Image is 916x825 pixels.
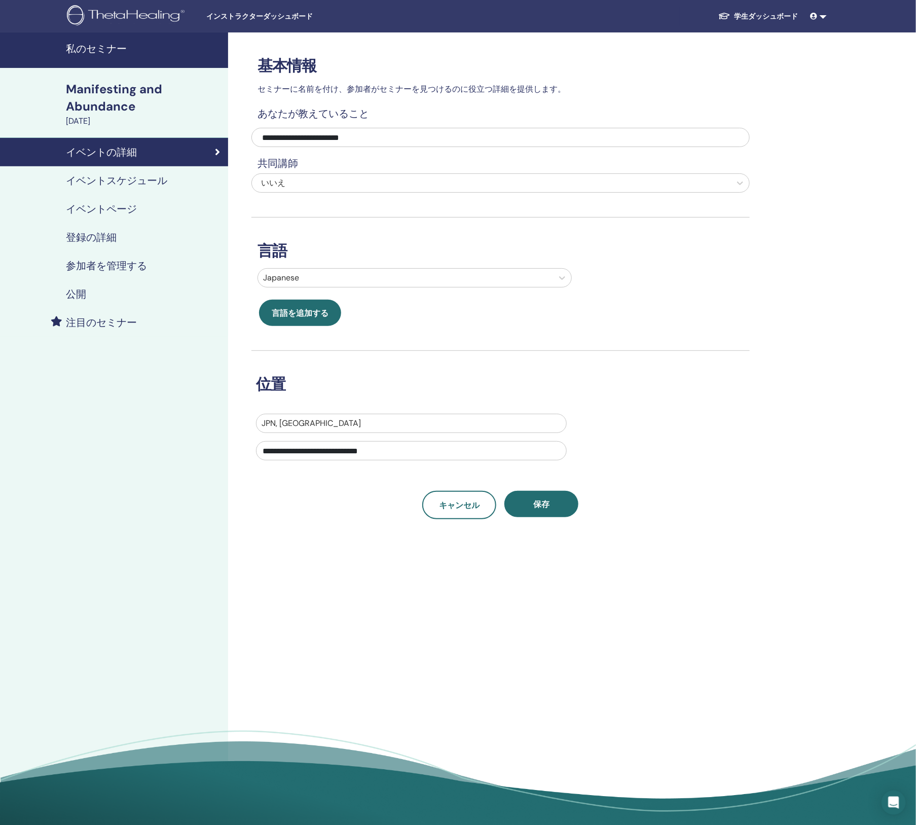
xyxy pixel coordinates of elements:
[251,83,750,95] p: セミナーに名前を付け、参加者がセミナーを見つけるのに役立つ詳細を提供します。
[66,260,147,272] h4: 参加者を管理する
[251,107,750,120] h4: あなたが教えていること
[250,375,736,393] h3: 位置
[66,81,222,115] div: Manifesting and Abundance
[66,146,137,158] h4: イベントの詳細
[66,316,137,329] h4: 注目のセミナー
[251,242,750,260] h3: 言語
[66,43,222,55] h4: 私のセミナー
[66,174,167,187] h4: イベントスケジュール
[60,81,228,127] a: Manifesting and Abundance[DATE]
[66,203,137,215] h4: イベントページ
[206,11,358,22] span: インストラクターダッシュボード
[504,491,578,517] button: 保存
[422,491,496,519] a: キャンセル
[272,308,328,318] span: 言語を追加する
[533,499,549,510] span: 保存
[66,288,86,300] h4: 公開
[439,500,480,511] span: キャンセル
[710,7,807,26] a: 学生ダッシュボード
[261,177,285,188] span: いいえ
[882,791,906,815] div: Open Intercom Messenger
[66,115,222,127] div: [DATE]
[66,231,117,243] h4: 登録の詳細
[251,57,750,75] h3: 基本情報
[259,300,341,326] button: 言語を追加する
[251,157,750,169] h4: 共同講師
[67,5,188,28] img: logo.png
[718,12,730,20] img: graduation-cap-white.svg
